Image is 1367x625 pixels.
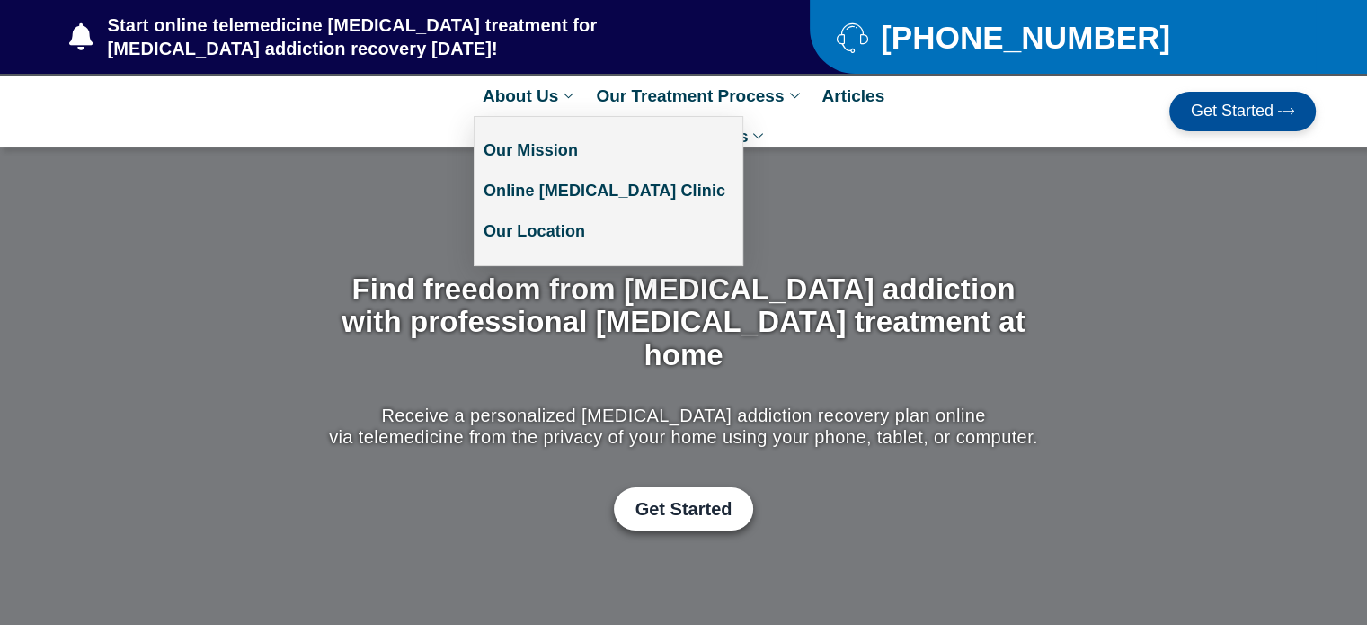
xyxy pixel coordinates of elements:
a: Our Location [475,211,742,252]
span: Get Started [635,498,732,520]
span: Start online telemedicine [MEDICAL_DATA] treatment for [MEDICAL_DATA] addiction recovery [DATE]! [103,13,739,60]
a: Online [MEDICAL_DATA] Clinic [475,171,742,211]
a: Get Started [614,487,754,531]
div: Get Started with Suboxone Treatment by filling-out this new patient packet form [324,487,1043,531]
span: Get Started [1191,103,1274,121]
a: [PHONE_NUMBER] [837,22,1271,53]
p: Receive a personalized [MEDICAL_DATA] addiction recovery plan online via telemedicine from the pr... [324,405,1043,448]
a: Get Started [1169,92,1316,131]
a: Articles [812,76,893,116]
a: Start online telemedicine [MEDICAL_DATA] treatment for [MEDICAL_DATA] addiction recovery [DATE]! [69,13,738,60]
a: Our Mission [475,130,742,171]
h1: Find freedom from [MEDICAL_DATA] addiction with professional [MEDICAL_DATA] treatment at home [324,273,1043,371]
a: Our Treatment Process [587,76,812,116]
a: About Us [474,76,587,116]
span: [PHONE_NUMBER] [876,26,1170,49]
